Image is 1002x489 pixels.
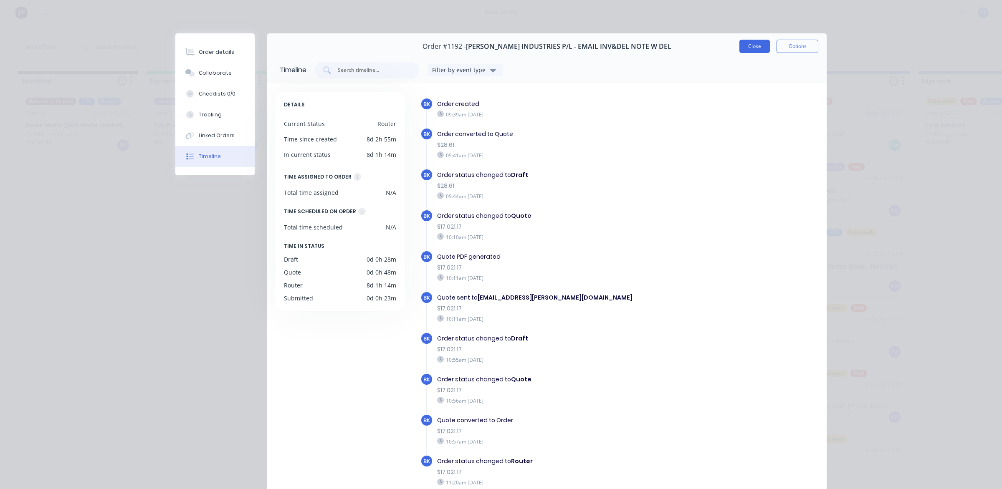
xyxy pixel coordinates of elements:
[280,65,306,75] div: Timeline
[423,212,430,220] span: BK
[367,294,396,302] div: 0d 0h 23m
[367,135,396,144] div: 8d 2h 55m
[739,40,770,53] button: Close
[437,252,683,261] div: Quote PDF generated
[437,222,683,231] div: $17,021.17
[511,212,531,220] b: Quote
[437,375,683,384] div: Order status changed to
[175,83,255,104] button: Checklists 0/0
[511,457,533,465] b: Router
[423,171,430,179] span: BK
[423,335,430,343] span: BK
[437,468,683,476] div: $17,021.17
[437,181,683,190] div: $28.61
[437,130,683,139] div: Order converted to Quote
[284,242,324,251] span: TIME IN STATUS
[437,263,683,272] div: $17,021.17
[423,130,430,138] span: BK
[284,223,343,232] div: Total time scheduled
[284,188,339,197] div: Total time assigned
[437,100,683,108] div: Order created
[437,397,683,404] div: 10:56am [DATE]
[175,146,255,167] button: Timeline
[367,281,396,290] div: 8d 1h 14m
[437,386,683,395] div: $17,021.17
[437,233,683,241] div: 10:10am [DATE]
[437,192,683,200] div: 09:44am [DATE]
[777,40,818,53] button: Options
[199,69,232,77] div: Collaborate
[386,188,396,197] div: N/A
[175,63,255,83] button: Collaborate
[428,64,503,76] button: Filter by event type
[423,416,430,424] span: BK
[423,43,466,50] span: Order #1192 -
[437,141,683,149] div: $28.61
[437,274,683,282] div: 10:11am [DATE]
[437,304,683,313] div: $17,021.17
[175,42,255,63] button: Order details
[284,172,352,181] div: TIME ASSIGNED TO ORDER
[284,135,337,144] div: Time since created
[437,416,683,425] div: Quote converted to Order
[437,212,683,220] div: Order status changed to
[478,293,633,302] b: [EMAIL_ADDRESS][PERSON_NAME][DOMAIN_NAME]
[437,334,683,343] div: Order status changed to
[466,43,671,50] span: [PERSON_NAME] INDUSTRIES P/L - EMAIL INV&DEL NOTE W DEL
[423,100,430,108] span: BK
[367,268,396,277] div: 0d 0h 48m
[284,119,325,128] div: Current Status
[284,268,301,277] div: Quote
[437,315,683,323] div: 10:11am [DATE]
[284,100,305,109] span: DETAILS
[284,294,313,302] div: Submitted
[386,223,396,232] div: N/A
[437,171,683,179] div: Order status changed to
[437,356,683,363] div: 10:55am [DATE]
[437,427,683,436] div: $17,021.17
[199,153,221,160] div: Timeline
[175,104,255,125] button: Tracking
[437,479,683,486] div: 11:20am [DATE]
[284,281,303,290] div: Router
[511,375,531,383] b: Quote
[437,345,683,354] div: $17,021.17
[437,151,683,159] div: 09:41am [DATE]
[423,457,430,465] span: BK
[437,293,683,302] div: Quote sent to
[199,48,234,56] div: Order details
[511,171,528,179] b: Draft
[199,90,235,98] div: Checklists 0/0
[175,125,255,146] button: Linked Orders
[284,207,356,216] div: TIME SCHEDULED ON ORDER
[511,334,528,343] b: Draft
[437,111,683,118] div: 09:39am [DATE]
[437,438,683,445] div: 10:57am [DATE]
[199,111,222,118] div: Tracking
[377,119,396,128] div: Router
[367,150,396,159] div: 8d 1h 14m
[423,294,430,302] span: BK
[437,457,683,466] div: Order status changed to
[423,253,430,261] span: BK
[367,255,396,264] div: 0d 0h 28m
[423,376,430,383] span: BK
[284,255,298,264] div: Draft
[284,150,331,159] div: In current status
[199,132,235,139] div: Linked Orders
[432,66,488,74] div: Filter by event type
[337,66,406,74] input: Search timeline...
